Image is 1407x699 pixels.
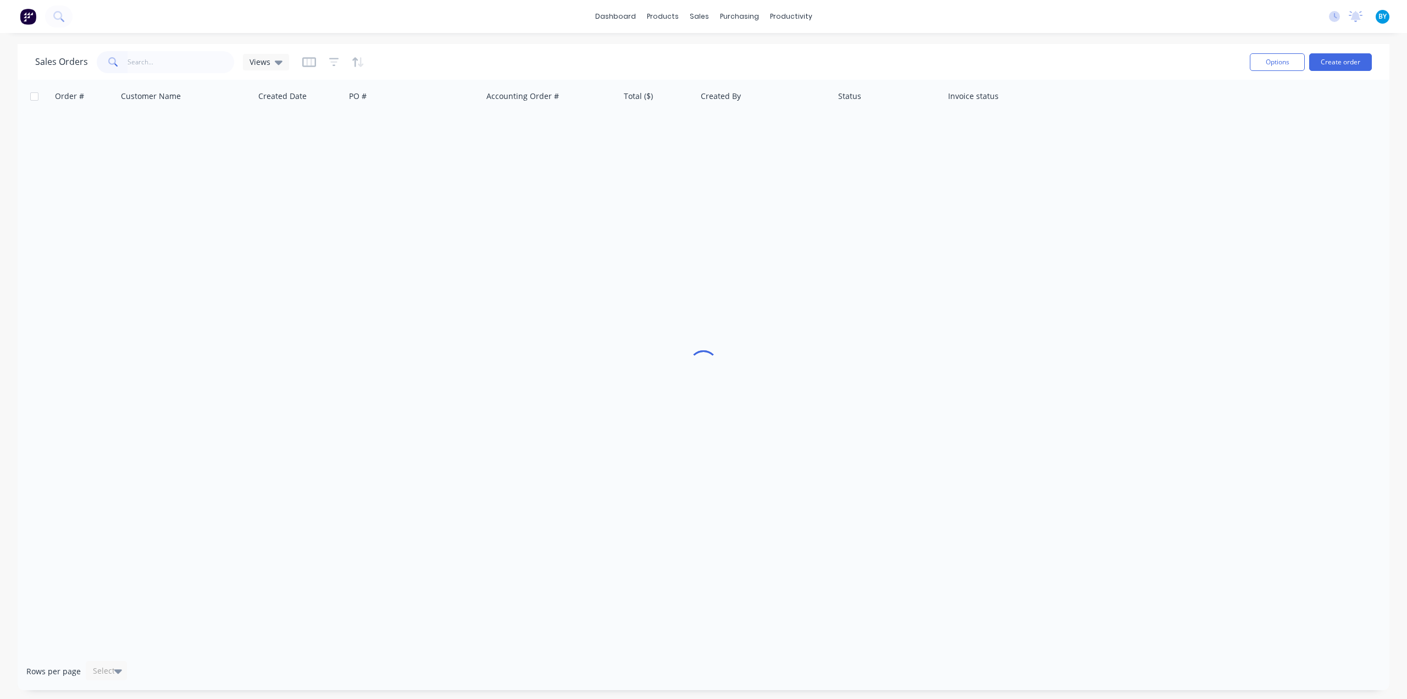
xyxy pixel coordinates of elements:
[1309,53,1372,71] button: Create order
[765,8,818,25] div: productivity
[641,8,684,25] div: products
[684,8,714,25] div: sales
[35,57,88,67] h1: Sales Orders
[624,91,653,102] div: Total ($)
[128,51,235,73] input: Search...
[20,8,36,25] img: Factory
[121,91,181,102] div: Customer Name
[1378,12,1387,21] span: BY
[1250,53,1305,71] button: Options
[714,8,765,25] div: purchasing
[26,666,81,677] span: Rows per page
[838,91,861,102] div: Status
[349,91,367,102] div: PO #
[55,91,84,102] div: Order #
[258,91,307,102] div: Created Date
[590,8,641,25] a: dashboard
[93,665,121,676] div: Select...
[486,91,559,102] div: Accounting Order #
[948,91,999,102] div: Invoice status
[250,56,270,68] span: Views
[701,91,741,102] div: Created By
